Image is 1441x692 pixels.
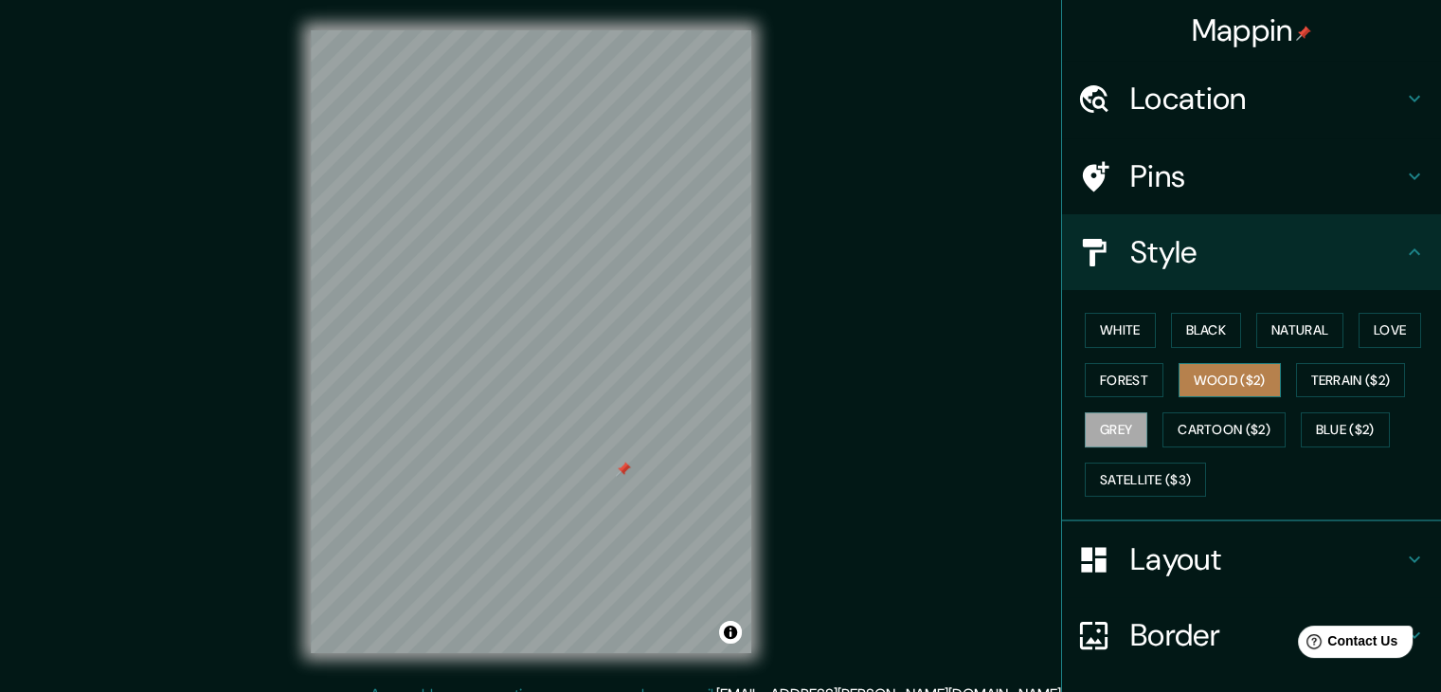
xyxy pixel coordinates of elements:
h4: Pins [1130,157,1403,195]
button: Natural [1256,313,1343,348]
button: Cartoon ($2) [1162,412,1286,447]
div: Pins [1062,138,1441,214]
div: Layout [1062,521,1441,597]
h4: Style [1130,233,1403,271]
h4: Layout [1130,540,1403,578]
button: Forest [1085,363,1163,398]
button: Satellite ($3) [1085,463,1206,498]
div: Location [1062,61,1441,137]
button: Terrain ($2) [1296,363,1406,398]
button: Grey [1085,412,1147,447]
button: Black [1171,313,1242,348]
button: Blue ($2) [1301,412,1390,447]
iframe: Help widget launcher [1272,618,1420,671]
div: Border [1062,597,1441,673]
div: Style [1062,214,1441,290]
img: pin-icon.png [1296,26,1311,41]
button: Wood ($2) [1179,363,1281,398]
button: Toggle attribution [719,621,742,644]
h4: Location [1130,80,1403,118]
button: Love [1359,313,1421,348]
button: White [1085,313,1156,348]
canvas: Map [311,30,751,653]
h4: Border [1130,616,1403,654]
h4: Mappin [1192,11,1312,49]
